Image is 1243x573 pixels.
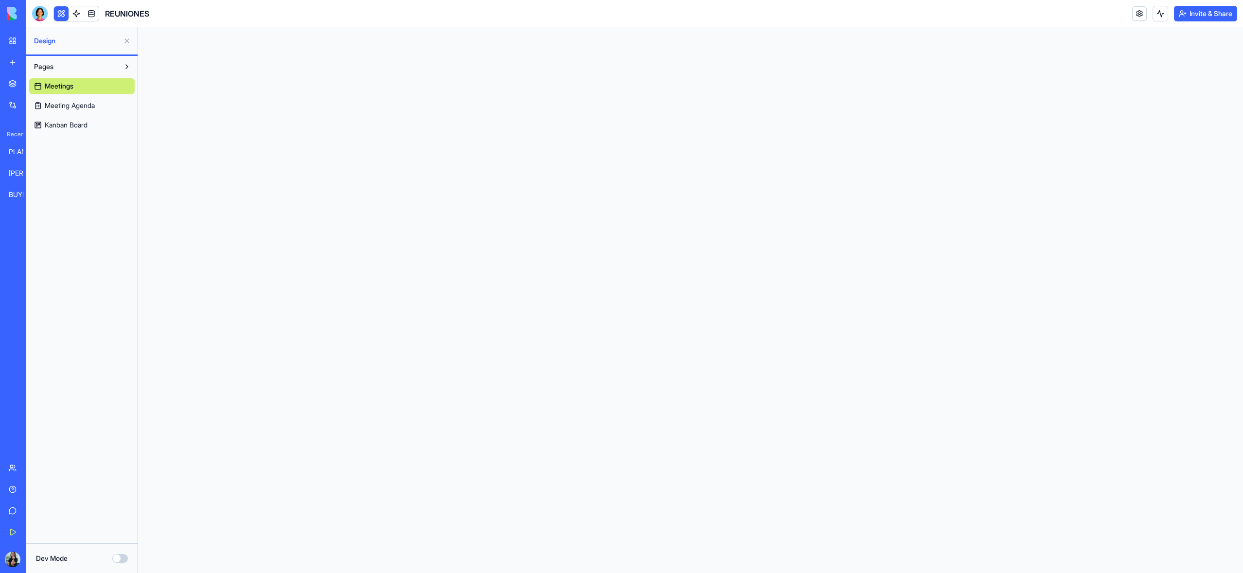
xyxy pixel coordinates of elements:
[45,101,95,110] span: Meeting Agenda
[29,98,135,113] a: Meeting Agenda
[29,59,119,74] button: Pages
[1174,6,1237,21] button: Invite & Share
[3,185,42,204] a: BUYERS - CRM
[105,8,149,19] span: REUNIONES
[5,552,20,567] img: PHOTO-2025-09-15-15-09-07_ggaris.jpg
[3,130,23,138] span: Recent
[29,117,135,133] a: Kanban Board
[7,7,67,20] img: logo
[3,142,42,161] a: PLANEACION DE CONTENIDO
[34,36,119,46] span: Design
[36,554,68,563] label: Dev Mode
[45,81,73,91] span: Meetings
[9,168,36,178] div: [PERSON_NAME]
[9,190,36,199] div: BUYERS - CRM
[34,62,53,72] span: Pages
[29,78,135,94] a: Meetings
[3,163,42,183] a: [PERSON_NAME]
[9,147,36,157] div: PLANEACION DE CONTENIDO
[45,120,88,130] span: Kanban Board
